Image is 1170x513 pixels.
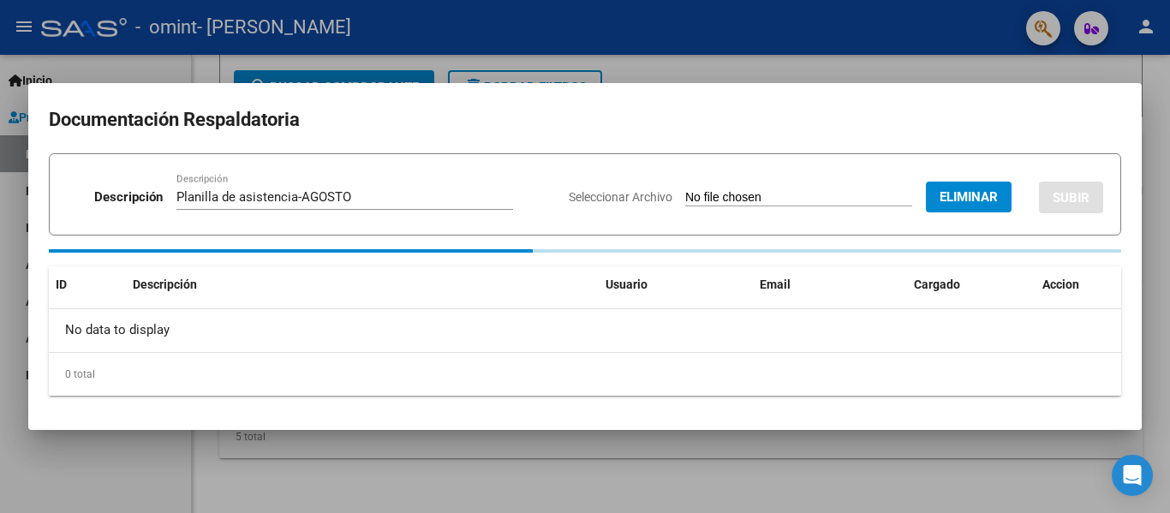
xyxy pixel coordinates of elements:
[606,277,648,291] span: Usuario
[49,266,126,303] datatable-header-cell: ID
[907,266,1036,303] datatable-header-cell: Cargado
[1036,266,1121,303] datatable-header-cell: Accion
[940,189,998,205] span: Eliminar
[753,266,907,303] datatable-header-cell: Email
[1112,455,1153,496] div: Open Intercom Messenger
[49,309,1121,352] div: No data to display
[569,190,672,204] span: Seleccionar Archivo
[49,353,1121,396] div: 0 total
[599,266,753,303] datatable-header-cell: Usuario
[1039,182,1103,213] button: SUBIR
[126,266,599,303] datatable-header-cell: Descripción
[49,104,1121,136] h2: Documentación Respaldatoria
[926,182,1012,212] button: Eliminar
[94,188,163,207] p: Descripción
[56,277,67,291] span: ID
[1053,190,1089,206] span: SUBIR
[914,277,960,291] span: Cargado
[1042,277,1079,291] span: Accion
[760,277,791,291] span: Email
[133,277,197,291] span: Descripción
